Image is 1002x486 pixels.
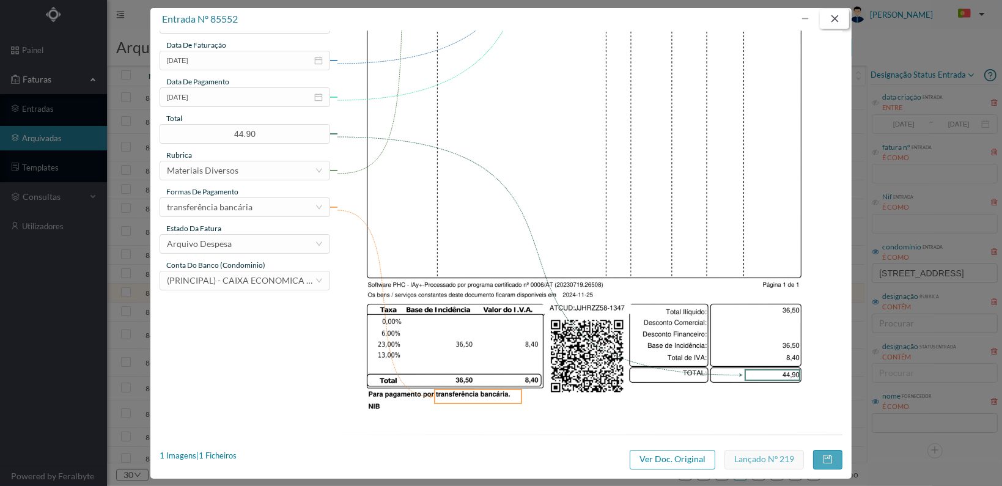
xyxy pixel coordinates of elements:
[630,450,715,469] button: Ver Doc. Original
[315,240,323,248] i: icon: down
[160,450,237,462] div: 1 Imagens | 1 Ficheiros
[162,13,238,24] span: entrada nº 85552
[315,204,323,211] i: icon: down
[315,277,323,284] i: icon: down
[314,93,323,101] i: icon: calendar
[315,167,323,174] i: icon: down
[167,161,238,180] div: Materiais Diversos
[166,150,192,160] span: rubrica
[314,56,323,65] i: icon: calendar
[166,224,221,233] span: estado da fatura
[166,114,182,123] span: total
[166,77,229,86] span: data de pagamento
[167,275,451,285] span: (PRINCIPAL) - CAIXA ECONOMICA MONTEPIO GERAL ([FINANCIAL_ID])
[166,40,226,50] span: data de faturação
[166,187,238,196] span: Formas de Pagamento
[724,450,804,469] button: Lançado nº 219
[167,198,252,216] div: transferência bancária
[167,235,232,253] div: Arquivo Despesa
[948,4,990,24] button: PT
[166,260,265,270] span: conta do banco (condominio)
